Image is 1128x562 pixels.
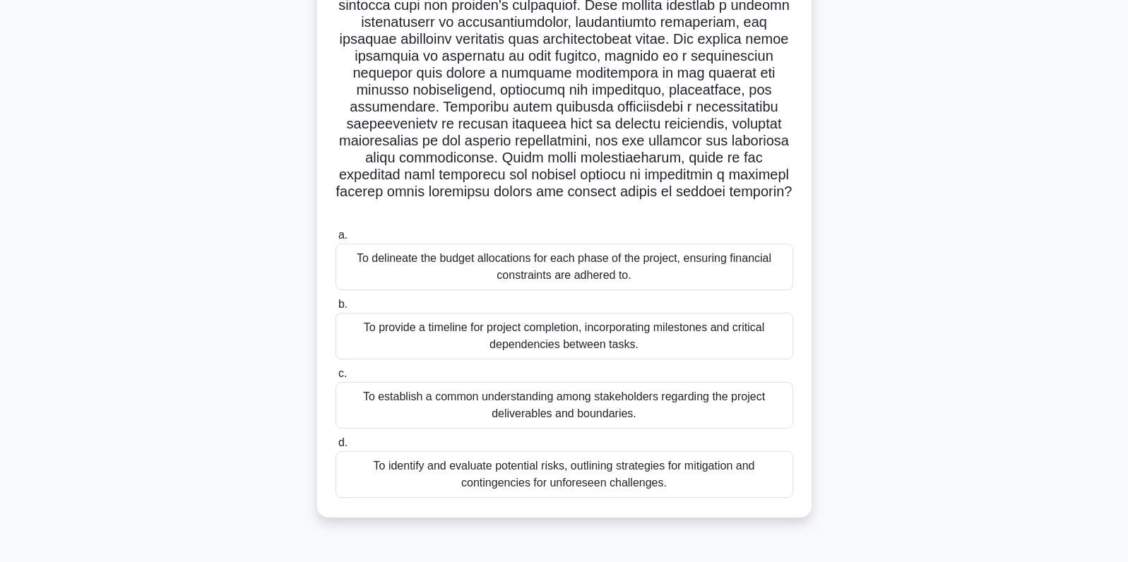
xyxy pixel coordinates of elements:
[338,436,348,448] span: d.
[336,244,793,290] div: To delineate the budget allocations for each phase of the project, ensuring financial constraints...
[338,298,348,310] span: b.
[338,229,348,241] span: a.
[336,382,793,429] div: To establish a common understanding among stakeholders regarding the project deliverables and bou...
[338,367,347,379] span: c.
[336,313,793,359] div: To provide a timeline for project completion, incorporating milestones and critical dependencies ...
[336,451,793,498] div: To identify and evaluate potential risks, outlining strategies for mitigation and contingencies f...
